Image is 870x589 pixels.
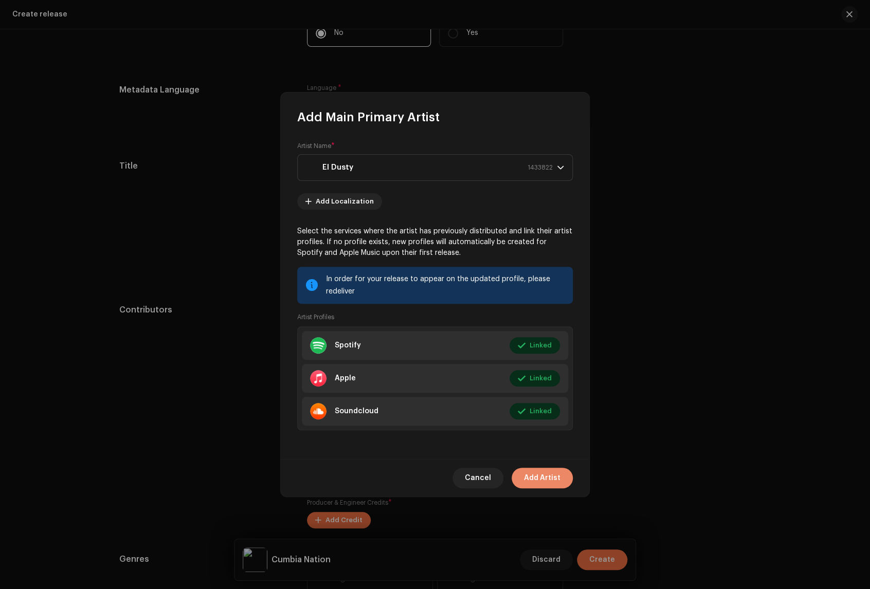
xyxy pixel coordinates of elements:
span: Add Localization [316,191,374,212]
span: 1433822 [528,155,553,180]
button: Linked [510,403,560,419]
span: Linked [530,335,552,356]
span: El Dusty [306,155,557,180]
span: Linked [530,401,552,421]
button: Cancel [452,468,503,488]
span: Add Artist [524,468,560,488]
strong: El Dusty [322,155,353,180]
span: Add Main Primary Artist [297,109,440,125]
button: Add Artist [512,468,573,488]
img: 07bf624f-ac1b-4683-acd7-c102209b0120 [306,161,318,174]
button: Add Localization [297,193,382,210]
div: In order for your release to appear on the updated profile, please redeliver [326,273,565,298]
div: Spotify [335,341,361,349]
small: Artist Profiles [297,312,334,322]
div: Soundcloud [335,407,378,415]
div: Apple [335,374,356,382]
p: Select the services where the artist has previously distributed and link their artist profiles. I... [297,226,573,259]
span: Linked [530,368,552,389]
button: Linked [510,337,560,354]
button: Linked [510,370,560,386]
label: Artist Name [297,142,335,150]
span: Cancel [465,468,491,488]
div: dropdown trigger [557,155,564,180]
